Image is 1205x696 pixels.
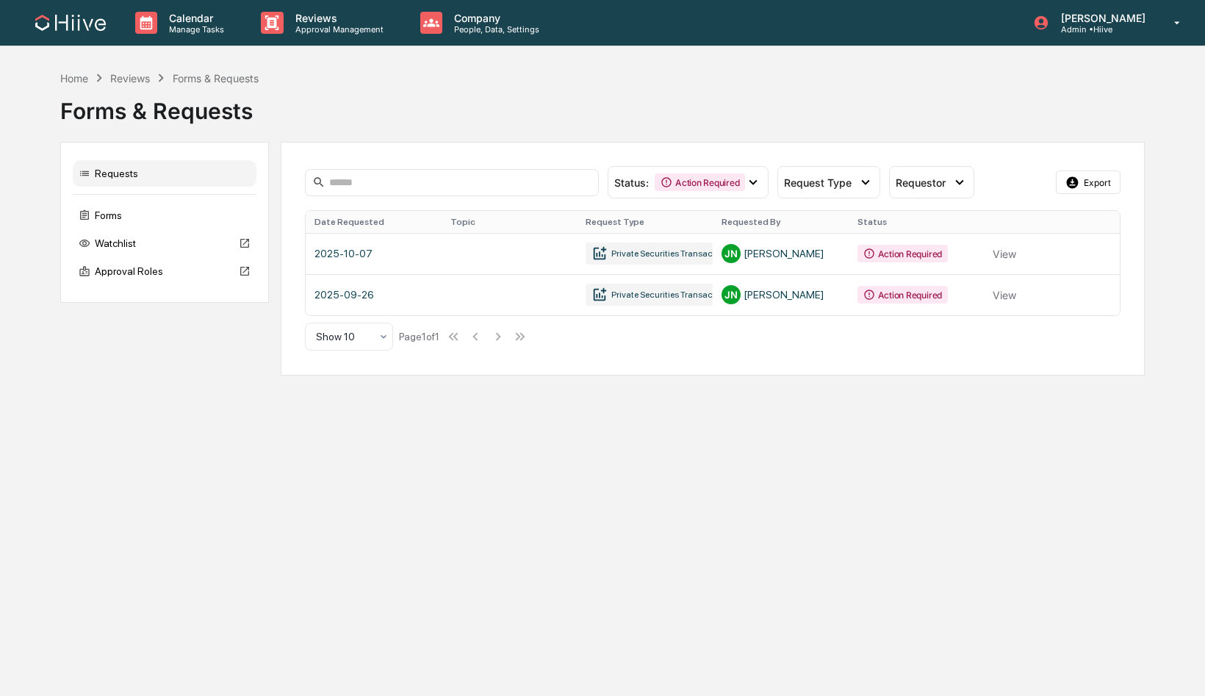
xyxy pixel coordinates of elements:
div: Reviews [110,72,150,85]
p: [PERSON_NAME] [1049,12,1153,24]
th: Requested By [713,211,849,233]
div: Requests [73,160,256,187]
div: Approval Roles [73,258,256,284]
span: Requestor [896,176,946,189]
p: People, Data, Settings [442,24,547,35]
th: Topic [442,211,578,233]
div: Home [60,72,88,85]
span: Request Type [784,176,852,189]
div: Forms [73,202,256,229]
iframe: Open customer support [1158,647,1198,687]
div: Page 1 of 1 [399,331,439,342]
th: Status [849,211,985,233]
p: Manage Tasks [157,24,231,35]
p: Company [442,12,547,24]
div: Forms & Requests [60,86,1145,124]
span: Status : [614,176,649,189]
div: Forms & Requests [173,72,259,85]
img: logo [35,15,106,31]
th: Date Requested [306,211,442,233]
p: Admin • Hiive [1049,24,1153,35]
th: Request Type [577,211,713,233]
p: Calendar [157,12,231,24]
p: Reviews [284,12,391,24]
div: Watchlist [73,230,256,256]
div: Action Required [655,173,745,191]
p: Approval Management [284,24,391,35]
button: Export [1056,171,1121,194]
